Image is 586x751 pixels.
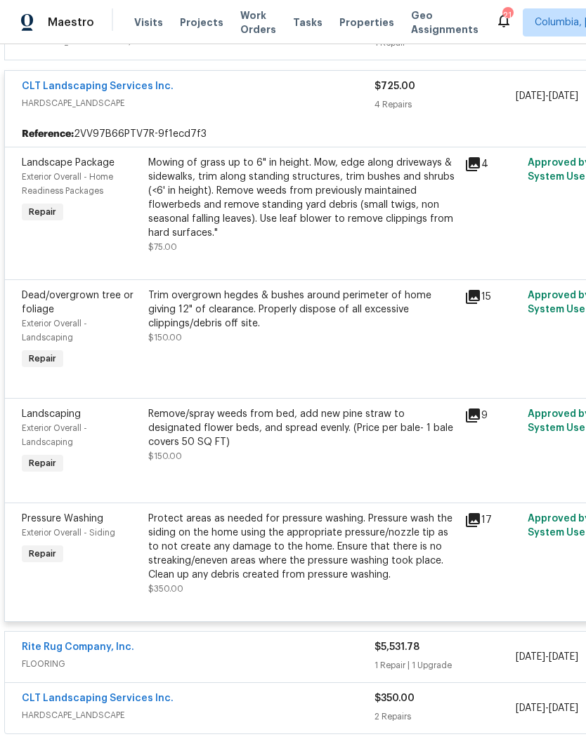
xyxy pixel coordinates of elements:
[23,352,62,366] span: Repair
[411,8,478,36] span: Geo Assignments
[148,452,182,460] span: $150.00
[23,547,62,561] span: Repair
[516,91,545,101] span: [DATE]
[23,456,62,470] span: Repair
[22,642,134,652] a: Rite Rug Company, Inc.
[180,15,223,29] span: Projects
[148,288,456,331] div: Trim overgrown hegdes & bushes around perimeter of home giving 12" of clearance. Properly dispose...
[22,319,87,342] span: Exterior Overall - Landscaping
[148,512,456,582] div: Protect areas as needed for pressure washing. Pressure wash the siding on the home using the appr...
[48,15,94,29] span: Maestro
[22,424,87,446] span: Exterior Overall - Landscaping
[22,291,134,314] span: Dead/overgrown tree or foliage
[148,156,456,240] div: Mowing of grass up to 6" in height. Mow, edge along driveways & sidewalks, trim along standing st...
[22,96,375,110] span: HARDSCAPE_LANDSCAPE
[148,243,177,251] span: $75.00
[339,15,394,29] span: Properties
[516,650,578,664] span: -
[134,15,163,29] span: Visits
[375,693,415,703] span: $350.00
[148,585,183,593] span: $350.00
[293,18,323,27] span: Tasks
[22,81,174,91] a: CLT Landscaping Services Inc.
[516,701,578,715] span: -
[22,173,113,195] span: Exterior Overall - Home Readiness Packages
[464,288,519,305] div: 15
[549,703,578,713] span: [DATE]
[23,205,62,219] span: Repair
[22,529,115,537] span: Exterior Overall - Siding
[502,8,512,22] div: 21
[516,703,545,713] span: [DATE]
[148,333,182,342] span: $150.00
[375,658,516,672] div: 1 Repair | 1 Upgrade
[22,158,115,168] span: Landscape Package
[375,98,516,112] div: 4 Repairs
[516,89,578,103] span: -
[464,512,519,529] div: 17
[375,81,415,91] span: $725.00
[22,657,375,671] span: FLOORING
[375,710,516,724] div: 2 Repairs
[516,652,545,662] span: [DATE]
[549,91,578,101] span: [DATE]
[22,127,74,141] b: Reference:
[148,407,456,449] div: Remove/spray weeds from bed, add new pine straw to designated flower beds, and spread evenly. (Pr...
[464,407,519,424] div: 9
[22,708,375,722] span: HARDSCAPE_LANDSCAPE
[240,8,276,36] span: Work Orders
[22,514,103,524] span: Pressure Washing
[549,652,578,662] span: [DATE]
[464,156,519,173] div: 4
[375,642,419,652] span: $5,531.78
[22,409,81,419] span: Landscaping
[22,693,174,703] a: CLT Landscaping Services Inc.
